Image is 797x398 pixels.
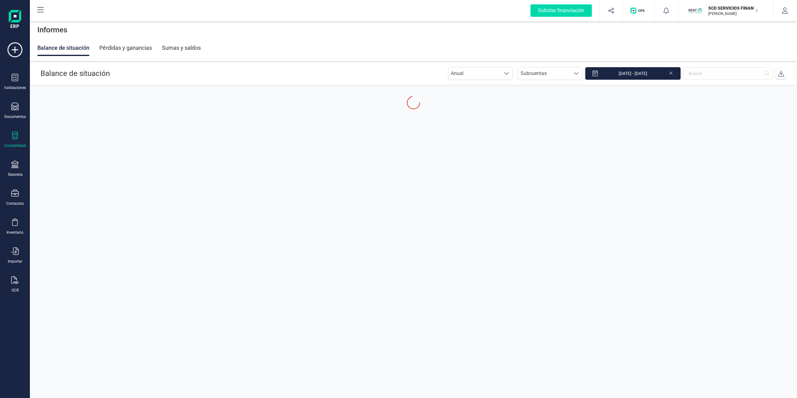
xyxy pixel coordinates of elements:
[688,4,702,17] img: SC
[37,40,89,56] div: Balance de situación
[162,40,201,56] div: Sumas y saldos
[708,11,758,16] p: [PERSON_NAME]
[627,1,651,21] button: Logo de OPS
[7,172,23,177] div: Tesorería
[4,143,26,148] div: Contabilidad
[8,259,22,264] div: Importar
[4,114,26,119] div: Documentos
[686,1,766,21] button: SCSCD SERVICIOS FINANCIEROS SL[PERSON_NAME]
[683,67,773,80] input: Buscar
[630,7,647,14] img: Logo de OPS
[99,40,152,56] div: Pérdidas y ganancias
[12,288,19,293] div: OCR
[4,85,26,90] div: Validaciones
[523,1,599,21] button: Solicitar financiación
[518,67,570,80] span: Subcuentas
[9,10,21,30] img: Logo Finanedi
[40,69,110,78] span: Balance de situación
[30,20,797,40] div: Informes
[448,67,501,80] span: Anual
[7,230,23,235] div: Inventario
[531,4,592,17] div: Solicitar financiación
[6,201,24,206] div: Contactos
[708,5,758,11] p: SCD SERVICIOS FINANCIEROS SL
